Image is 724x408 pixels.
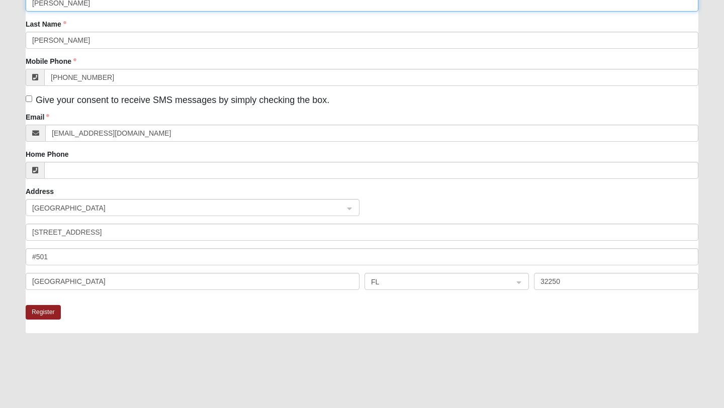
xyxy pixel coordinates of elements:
span: FL [371,276,504,287]
input: Address Line 2 [26,248,698,265]
input: Address Line 1 [26,224,698,241]
label: Address [26,186,54,196]
input: Zip [534,273,698,290]
label: Home Phone [26,149,69,159]
label: Last Name [26,19,66,29]
span: Give your consent to receive SMS messages by simply checking the box. [36,95,329,105]
label: Mobile Phone [26,56,76,66]
input: Give your consent to receive SMS messages by simply checking the box. [26,95,32,102]
button: Register [26,305,61,320]
input: City [26,273,359,290]
span: United States [32,202,335,214]
label: Email [26,112,49,122]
